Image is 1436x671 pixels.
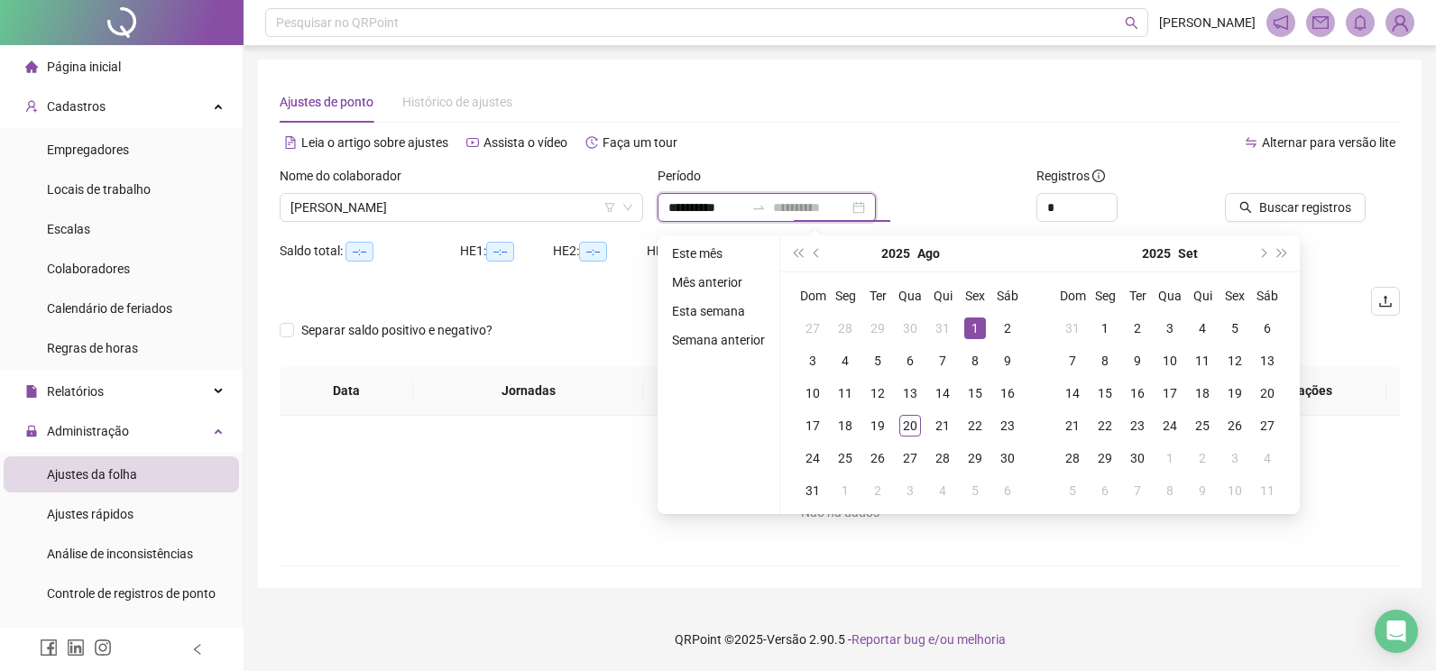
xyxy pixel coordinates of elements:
[1121,280,1154,312] th: Ter
[991,474,1024,507] td: 2025-09-06
[665,300,772,322] li: Esta semana
[1224,350,1246,372] div: 12
[301,502,1378,522] div: Não há dados
[1219,345,1251,377] td: 2025-09-12
[1256,382,1278,404] div: 20
[585,136,598,149] span: history
[25,60,38,73] span: home
[658,166,713,186] label: Período
[1251,442,1284,474] td: 2025-10-04
[834,480,856,501] div: 1
[1256,415,1278,437] div: 27
[1094,480,1116,501] div: 6
[294,320,500,340] span: Separar saldo positivo e negativo?
[796,377,829,409] td: 2025-08-10
[1219,474,1251,507] td: 2025-10-10
[1094,350,1116,372] div: 8
[917,235,940,271] button: month panel
[47,586,216,601] span: Controle de registros de ponto
[622,202,633,213] span: down
[1312,14,1329,31] span: mail
[402,95,512,109] span: Histórico de ajustes
[1178,235,1198,271] button: month panel
[40,639,58,657] span: facebook
[861,409,894,442] td: 2025-08-19
[861,442,894,474] td: 2025-08-26
[665,329,772,351] li: Semana anterior
[829,345,861,377] td: 2025-08-04
[1219,377,1251,409] td: 2025-09-19
[991,312,1024,345] td: 2025-08-02
[851,632,1006,647] span: Reportar bug e/ou melhoria
[964,317,986,339] div: 1
[894,377,926,409] td: 2025-08-13
[1127,350,1148,372] div: 9
[867,350,888,372] div: 5
[802,447,824,469] div: 24
[829,442,861,474] td: 2025-08-25
[191,643,204,656] span: left
[1121,377,1154,409] td: 2025-09-16
[991,409,1024,442] td: 2025-08-23
[1224,317,1246,339] div: 5
[1056,377,1089,409] td: 2025-09-14
[1256,480,1278,501] div: 11
[1186,474,1219,507] td: 2025-10-09
[1159,13,1256,32] span: [PERSON_NAME]
[1245,136,1257,149] span: swap
[1159,382,1181,404] div: 17
[94,639,112,657] span: instagram
[991,345,1024,377] td: 2025-08-09
[997,447,1018,469] div: 30
[1154,377,1186,409] td: 2025-09-17
[1273,235,1293,271] button: super-next-year
[1089,377,1121,409] td: 2025-09-15
[1056,409,1089,442] td: 2025-09-21
[604,202,615,213] span: filter
[1062,480,1083,501] div: 5
[1256,317,1278,339] div: 6
[1056,442,1089,474] td: 2025-09-28
[926,442,959,474] td: 2025-08-28
[1219,442,1251,474] td: 2025-10-03
[1154,345,1186,377] td: 2025-09-10
[47,142,129,157] span: Empregadores
[926,280,959,312] th: Qui
[899,317,921,339] div: 30
[1192,382,1213,404] div: 18
[460,241,553,262] div: HE 1:
[926,377,959,409] td: 2025-08-14
[1121,312,1154,345] td: 2025-09-02
[1056,345,1089,377] td: 2025-09-07
[1127,480,1148,501] div: 7
[959,409,991,442] td: 2025-08-22
[834,447,856,469] div: 25
[647,241,740,262] div: HE 3:
[894,312,926,345] td: 2025-07-30
[867,317,888,339] div: 29
[991,442,1024,474] td: 2025-08-30
[1251,345,1284,377] td: 2025-09-13
[1121,345,1154,377] td: 2025-09-09
[861,345,894,377] td: 2025-08-05
[1089,409,1121,442] td: 2025-09-22
[1219,280,1251,312] th: Sex
[997,317,1018,339] div: 2
[1036,166,1105,186] span: Registros
[1154,442,1186,474] td: 2025-10-01
[1056,280,1089,312] th: Dom
[867,415,888,437] div: 19
[413,366,644,416] th: Jornadas
[25,100,38,113] span: user-add
[964,415,986,437] div: 22
[932,415,953,437] div: 21
[807,235,827,271] button: prev-year
[894,474,926,507] td: 2025-09-03
[1127,447,1148,469] div: 30
[280,241,460,262] div: Saldo total:
[1219,312,1251,345] td: 2025-09-05
[1121,474,1154,507] td: 2025-10-07
[301,135,448,150] span: Leia o artigo sobre ajustes
[796,280,829,312] th: Dom
[1142,235,1171,271] button: year panel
